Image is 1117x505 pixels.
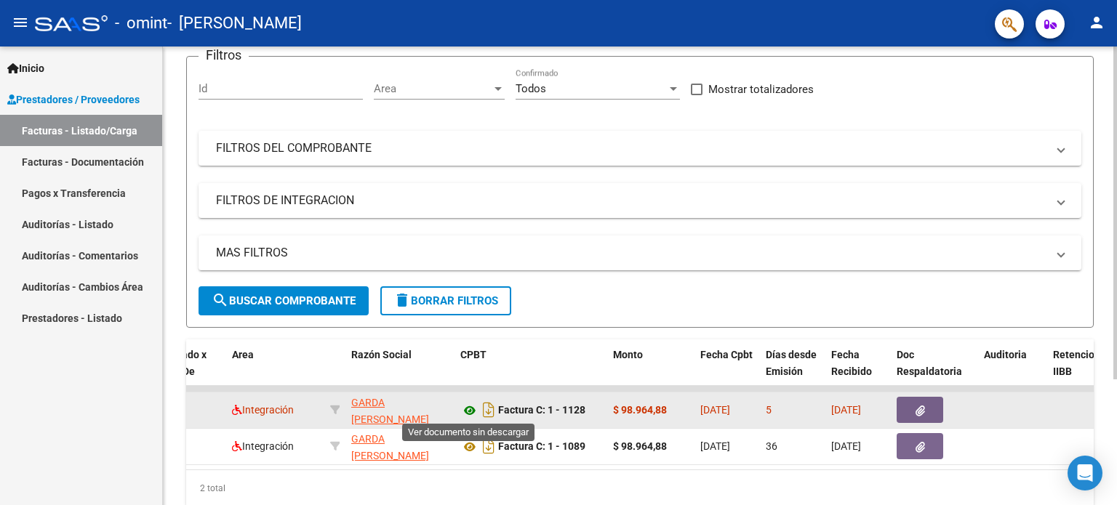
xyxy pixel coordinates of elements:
h3: Filtros [199,45,249,65]
div: 27391692306 [351,431,449,461]
span: 5 [766,404,772,416]
div: 27391692306 [351,395,449,425]
button: Borrar Filtros [380,286,511,315]
span: [DATE] [831,440,861,452]
datatable-header-cell: Razón Social [345,339,455,403]
datatable-header-cell: Fecha Recibido [825,339,891,403]
span: [DATE] [700,440,730,452]
span: [DATE] [700,404,730,416]
span: Integración [232,440,294,452]
span: Mostrar totalizadores [708,81,814,98]
datatable-header-cell: Auditoria [978,339,1047,403]
mat-icon: search [212,291,229,309]
span: Prestadores / Proveedores [7,92,140,108]
span: Inicio [7,60,44,76]
span: - omint [115,7,167,39]
span: CPBT [460,349,487,360]
span: Días desde Emisión [766,349,817,377]
span: - [PERSON_NAME] [167,7,302,39]
span: Facturado x Orden De [152,349,207,377]
mat-icon: menu [12,14,29,31]
datatable-header-cell: Area [226,339,324,403]
datatable-header-cell: Retencion IIBB [1047,339,1105,403]
datatable-header-cell: Doc Respaldatoria [891,339,978,403]
i: Descargar documento [479,435,498,458]
span: Fecha Cpbt [700,349,753,360]
span: Area [374,82,492,95]
span: Monto [613,349,643,360]
span: Buscar Comprobante [212,294,356,307]
span: Todos [516,82,546,95]
span: Razón Social [351,349,412,360]
mat-expansion-panel-header: MAS FILTROS [199,235,1081,270]
mat-panel-title: MAS FILTROS [216,245,1046,261]
datatable-header-cell: Facturado x Orden De [146,339,226,403]
span: Doc Respaldatoria [897,349,962,377]
strong: Factura C: 1 - 1089 [498,441,585,453]
datatable-header-cell: CPBT [455,339,607,403]
span: [DATE] [831,404,861,416]
span: Integración [232,404,294,416]
strong: Factura C: 1 - 1128 [498,405,585,416]
span: Borrar Filtros [393,294,498,307]
span: Area [232,349,254,360]
div: Open Intercom Messenger [1068,456,1102,490]
span: GARDA [PERSON_NAME] [351,397,429,425]
mat-expansion-panel-header: FILTROS DE INTEGRACION [199,183,1081,218]
span: 36 [766,440,777,452]
mat-icon: delete [393,291,411,309]
mat-panel-title: FILTROS DEL COMPROBANTE [216,140,1046,156]
mat-panel-title: FILTROS DE INTEGRACION [216,193,1046,209]
span: Retencion IIBB [1053,349,1100,377]
i: Descargar documento [479,398,498,421]
strong: $ 98.964,88 [613,440,667,452]
datatable-header-cell: Fecha Cpbt [694,339,760,403]
strong: $ 98.964,88 [613,404,667,416]
span: Auditoria [984,349,1027,360]
button: Buscar Comprobante [199,286,369,315]
mat-icon: person [1088,14,1105,31]
span: Fecha Recibido [831,349,872,377]
datatable-header-cell: Días desde Emisión [760,339,825,403]
span: GARDA [PERSON_NAME] [351,433,429,461]
mat-expansion-panel-header: FILTROS DEL COMPROBANTE [199,131,1081,166]
datatable-header-cell: Monto [607,339,694,403]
